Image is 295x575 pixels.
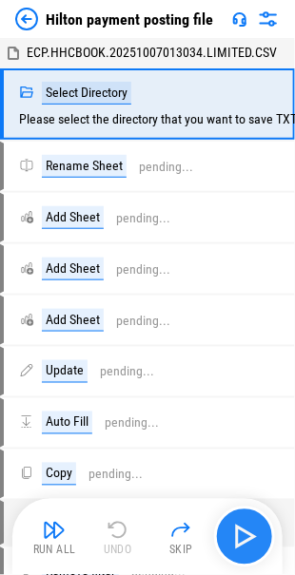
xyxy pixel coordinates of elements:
div: Add Sheet [42,258,104,280]
img: Support [232,11,247,27]
div: pending... [116,314,170,328]
div: Add Sheet [42,309,104,332]
div: Add Sheet [42,206,104,229]
img: Back [15,8,38,30]
div: Auto Fill [42,412,92,434]
div: Copy [42,463,76,486]
button: Skip [150,514,211,560]
img: Run All [43,519,66,542]
button: Run All [24,514,85,560]
div: pending... [100,365,154,379]
div: Select Directory [42,82,131,105]
div: pending... [116,262,170,277]
img: Skip [169,519,192,542]
div: pending... [139,160,193,174]
div: Hilton payment posting file [46,10,213,29]
div: pending... [88,468,143,482]
div: Run All [33,545,76,556]
img: Settings menu [257,8,280,30]
div: Update [42,360,88,383]
div: pending... [116,211,170,225]
div: pending... [105,416,159,431]
img: Main button [229,522,260,552]
span: ECP.HHCBOOK.20251007013034.LIMITED.CSV [27,45,277,60]
div: Skip [169,545,193,556]
div: Rename Sheet [42,155,127,178]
